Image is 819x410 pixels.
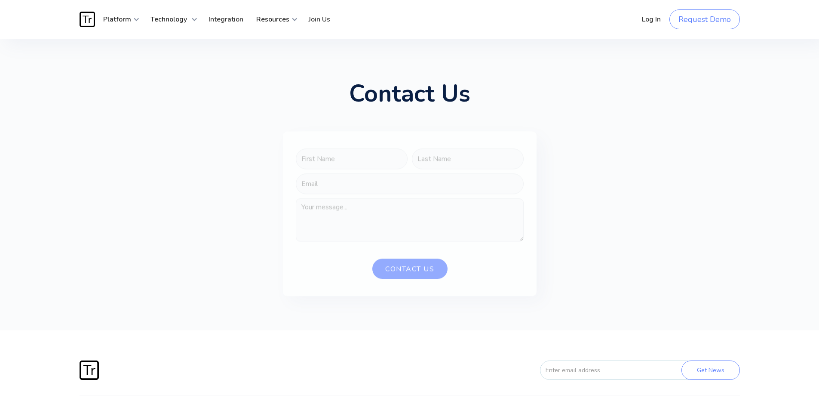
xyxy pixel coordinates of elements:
img: Traces Logo [80,12,95,27]
a: Request Demo [669,9,740,29]
input: First Name [296,148,408,169]
a: Integration [202,6,250,32]
a: home [80,12,97,27]
input: Enter email address [540,361,696,380]
strong: Technology [150,15,187,24]
form: FORM-EMAIL-FOOTER [525,361,740,380]
div: Platform [97,6,140,32]
h1: Contact Us [349,82,470,105]
input: Contact Us [372,259,447,279]
a: Log In [635,6,667,32]
input: Email [296,173,524,194]
form: FORM-CONTACT-US [296,148,524,279]
strong: Resources [256,15,289,24]
div: Technology [144,6,198,32]
strong: Platform [103,15,131,24]
div: Resources [250,6,298,32]
input: Get News [681,361,740,380]
img: Traces Logo [80,361,99,380]
a: Join Us [302,6,337,32]
input: Last Name [412,148,524,169]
